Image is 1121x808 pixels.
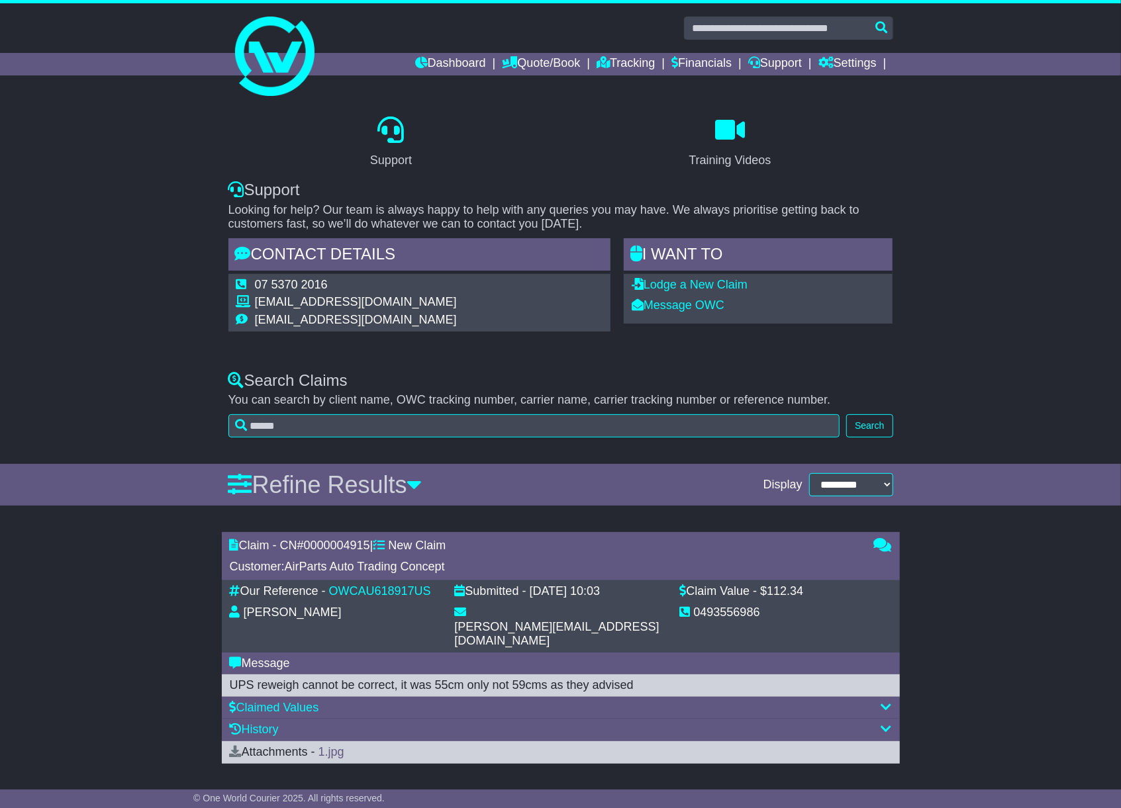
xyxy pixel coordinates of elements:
[230,678,892,693] div: UPS reweigh cannot be correct, it was 55cm only not 59cms as they advised
[455,620,667,649] div: [PERSON_NAME][EMAIL_ADDRESS][DOMAIN_NAME]
[671,53,732,75] a: Financials
[230,701,892,715] div: Claimed Values
[228,393,893,408] p: You can search by client name, OWC tracking number, carrier name, carrier tracking number or refe...
[230,745,315,758] span: Attachments -
[255,313,457,328] td: [EMAIL_ADDRESS][DOMAIN_NAME]
[632,298,724,312] a: Message OWC
[846,414,893,437] button: Search
[318,745,344,758] a: 1.jpg
[230,656,892,671] div: Message
[818,53,877,75] a: Settings
[230,539,861,553] div: Claim - CN# |
[228,471,422,498] a: Refine Results
[597,53,655,75] a: Tracking
[530,584,601,599] div: [DATE] 10:03
[502,53,580,75] a: Quote/Book
[624,238,893,274] div: I WANT to
[255,295,457,313] td: [EMAIL_ADDRESS][DOMAIN_NAME]
[362,112,420,174] a: Support
[680,112,779,174] a: Training Videos
[763,478,803,492] span: Display
[230,560,861,574] div: Customer:
[230,723,892,737] div: History
[255,278,457,296] td: 07 5370 2016
[694,606,760,620] div: 0493556986
[680,584,757,599] div: Claim Value -
[689,152,771,169] div: Training Videos
[228,371,893,390] div: Search Claims
[230,701,319,714] a: Claimed Values
[304,539,370,552] span: 0000004915
[329,584,431,598] a: OWCAU618917US
[193,793,385,803] span: © One World Courier 2025. All rights reserved.
[632,278,748,291] a: Lodge a New Claim
[748,53,802,75] a: Support
[228,181,893,200] div: Support
[230,584,326,599] div: Our Reference -
[415,53,486,75] a: Dashboard
[244,606,342,620] div: [PERSON_NAME]
[370,152,412,169] div: Support
[230,723,279,736] a: History
[228,203,893,232] p: Looking for help? Our team is always happy to help with any queries you may have. We always prior...
[760,584,803,599] div: $112.34
[285,560,445,573] span: AirParts Auto Trading Concept
[455,584,526,599] div: Submitted -
[388,539,446,552] span: New Claim
[228,238,610,274] div: Contact Details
